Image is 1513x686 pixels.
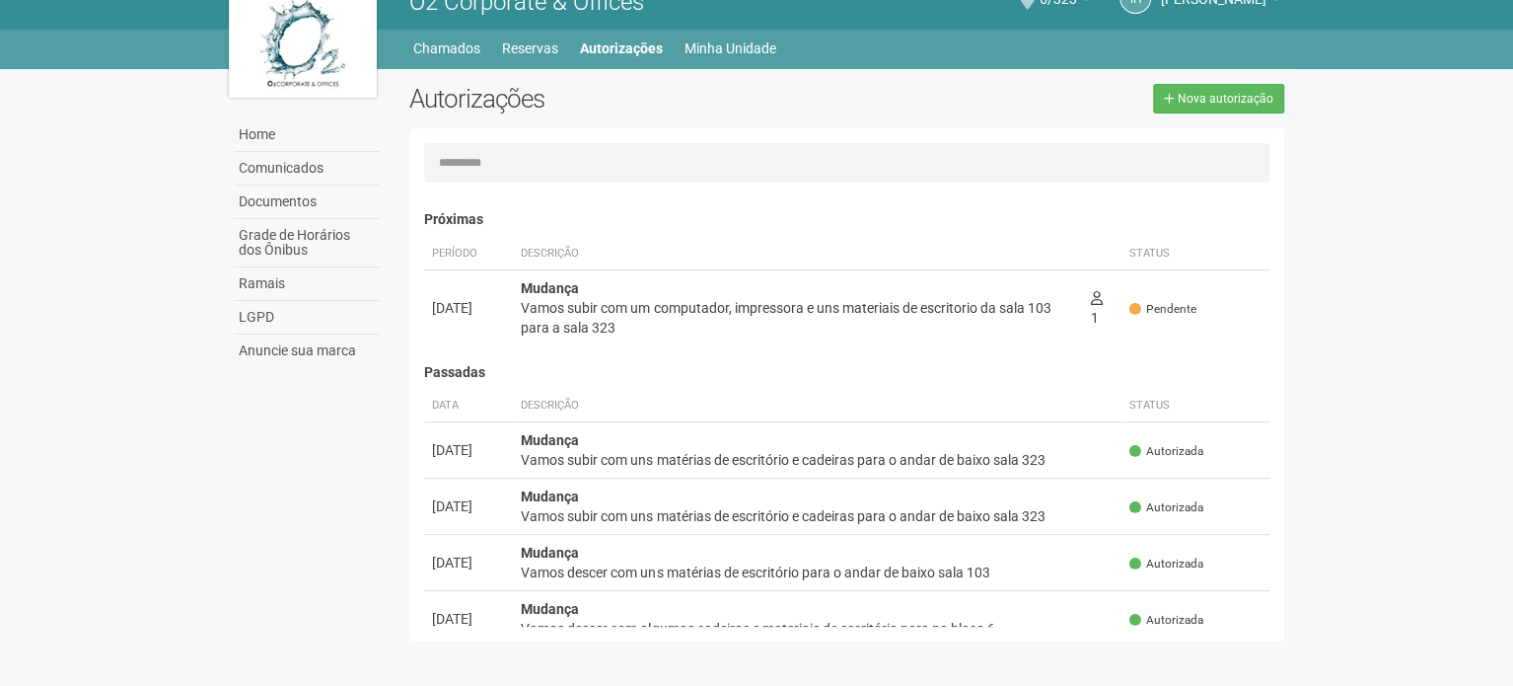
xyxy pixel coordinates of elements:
span: Autorizada [1129,443,1203,460]
strong: Mudança [521,545,579,561]
span: Autorizada [1129,556,1203,572]
th: Data [424,390,513,422]
th: Status [1121,390,1269,422]
th: Descrição [513,238,1082,270]
span: 1 [1091,290,1103,326]
a: Anuncie sua marca [234,335,380,367]
th: Status [1121,238,1269,270]
div: [DATE] [432,440,505,460]
a: Documentos [234,186,380,219]
div: [DATE] [432,609,505,629]
strong: Mudança [521,432,579,448]
a: Home [234,118,380,152]
strong: Mudança [521,601,579,617]
h4: Passadas [424,365,1269,380]
span: Autorizada [1129,499,1203,516]
div: Vamos descer com algumas cadeiras e materiais de escritório para no bloco 6 [521,619,1114,639]
span: Nova autorização [1178,92,1273,106]
a: Ramais [234,267,380,301]
a: Comunicados [234,152,380,186]
h2: Autorizações [409,84,831,114]
a: Autorizações [580,35,663,62]
strong: Mudança [521,280,579,296]
div: [DATE] [432,298,505,318]
a: Chamados [413,35,480,62]
div: Vamos subir com uns matérias de escritório e cadeiras para o andar de baixo sala 323 [521,450,1114,470]
div: [DATE] [432,496,505,516]
strong: Mudança [521,489,579,504]
div: Vamos descer com uns matérias de escritório para o andar de baixo sala 103 [521,563,1114,582]
a: Reservas [502,35,558,62]
a: Minha Unidade [684,35,776,62]
div: [DATE] [432,553,505,572]
th: Descrição [513,390,1121,422]
span: Pendente [1129,301,1196,318]
a: LGPD [234,301,380,335]
span: Autorizada [1129,612,1203,629]
a: Grade de Horários dos Ônibus [234,219,380,267]
h4: Próximas [424,212,1269,227]
th: Período [424,238,513,270]
div: Vamos subir com um computador, impressora e uns materiais de escritorio da sala 103 para a sala 323 [521,298,1074,338]
a: Nova autorização [1153,84,1284,114]
div: Vamos subir com uns matérias de escritório e cadeiras para o andar de baixo sala 323 [521,506,1114,526]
